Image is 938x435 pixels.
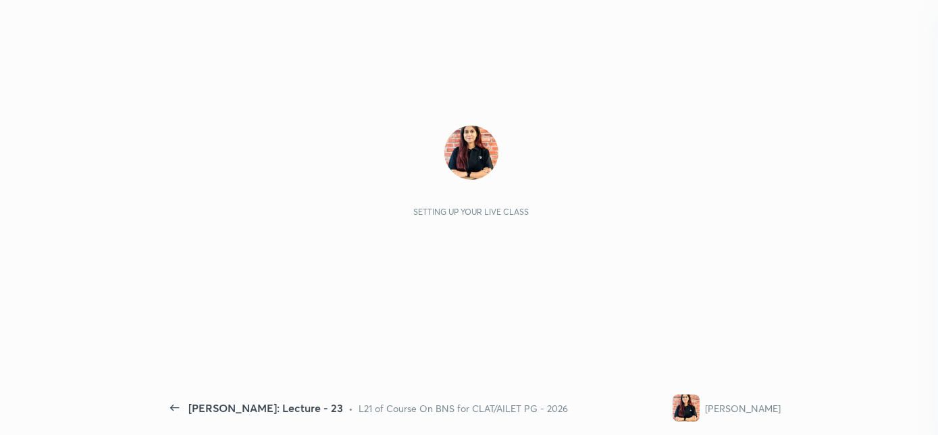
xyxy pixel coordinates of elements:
[359,401,568,415] div: L21 of Course On BNS for CLAT/AILET PG - 2026
[413,207,529,217] div: Setting up your live class
[705,401,781,415] div: [PERSON_NAME]
[444,126,498,180] img: 05514626b3584cb8bf974ab8136fe915.jpg
[348,401,353,415] div: •
[188,400,343,416] div: [PERSON_NAME]: Lecture - 23
[673,394,700,421] img: 05514626b3584cb8bf974ab8136fe915.jpg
